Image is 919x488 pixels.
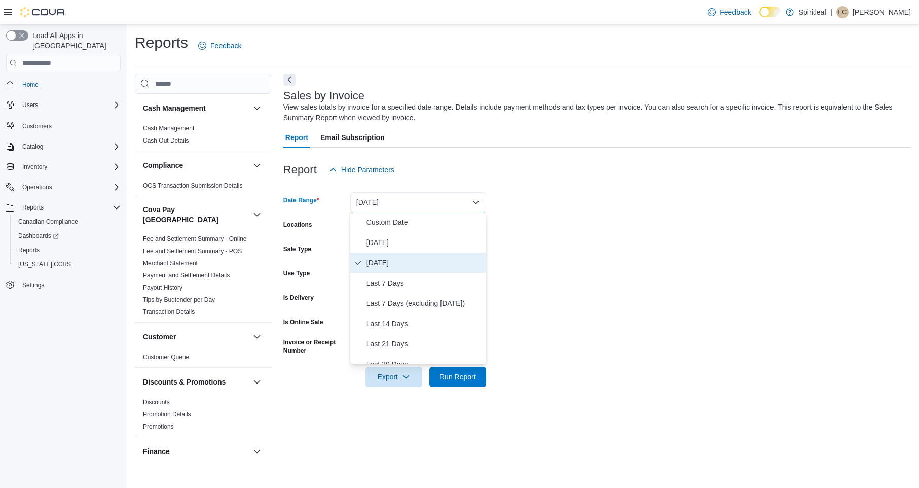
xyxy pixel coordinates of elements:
span: Reports [18,246,40,254]
label: Sale Type [283,245,311,253]
button: Inventory [2,160,125,174]
label: Is Delivery [283,294,314,302]
span: [DATE] [366,257,482,269]
button: Compliance [251,159,263,171]
span: Settings [18,278,121,291]
span: Hide Parameters [341,165,394,175]
span: Operations [18,181,121,193]
label: Is Online Sale [283,318,323,326]
a: [US_STATE] CCRS [14,258,75,270]
button: Reports [2,200,125,215]
label: Use Type [283,269,310,277]
button: Settings [2,277,125,292]
h3: Report [283,164,317,176]
a: Cash Management [143,125,194,132]
a: Cash Out Details [143,137,189,144]
span: Email Subscription [320,127,385,148]
span: Reports [22,203,44,212]
div: Cova Pay [GEOGRAPHIC_DATA] [135,233,271,322]
button: Catalog [18,141,47,153]
a: Fee and Settlement Summary - POS [143,248,242,255]
h1: Reports [135,32,188,53]
span: Canadian Compliance [18,218,78,226]
a: OCS Transaction Submission Details [143,182,243,189]
h3: Discounts & Promotions [143,377,226,387]
label: Date Range [283,196,319,204]
label: Locations [283,221,312,229]
button: Compliance [143,160,249,170]
div: Customer [135,351,271,367]
span: Reports [14,244,121,256]
a: Home [18,79,43,91]
span: Run Report [439,372,476,382]
button: Home [2,77,125,92]
div: View sales totals by invoice for a specified date range. Details include payment methods and tax ... [283,102,906,123]
a: Payout History [143,284,182,291]
button: Users [18,99,42,111]
img: Cova [20,7,66,17]
button: Customer [143,332,249,342]
span: Catalog [22,143,43,151]
div: Compliance [135,180,271,196]
button: Users [2,98,125,112]
span: Last 7 Days (excluding [DATE]) [366,297,482,309]
span: Last 30 Days [366,358,482,370]
button: Export [365,367,422,387]
span: Home [18,78,121,91]
span: Washington CCRS [14,258,121,270]
span: Report [285,127,308,148]
a: Payment and Settlement Details [143,272,230,279]
button: [US_STATE] CCRS [10,257,125,271]
span: [US_STATE] CCRS [18,260,71,268]
span: Load All Apps in [GEOGRAPHIC_DATA] [28,30,121,51]
span: Dashboards [18,232,59,240]
a: Promotions [143,423,174,430]
button: [DATE] [350,192,486,213]
span: Custom Date [366,216,482,228]
h3: Cova Pay [GEOGRAPHIC_DATA] [143,204,249,225]
h3: Sales by Invoice [283,90,364,102]
button: Cash Management [143,103,249,113]
button: Inventory [18,161,51,173]
button: Finance [143,446,249,457]
button: Discounts & Promotions [143,377,249,387]
span: Last 14 Days [366,318,482,330]
span: Last 21 Days [366,338,482,350]
span: Feedback [720,7,751,17]
a: Discounts [143,399,170,406]
a: Canadian Compliance [14,216,82,228]
button: Customers [2,118,125,133]
button: Cash Management [251,102,263,114]
button: Operations [2,180,125,194]
a: Tips by Budtender per Day [143,296,215,303]
div: Discounts & Promotions [135,396,271,437]
button: Next [283,74,296,86]
button: Discounts & Promotions [251,376,263,388]
a: Dashboards [14,230,63,242]
a: Customer Queue [143,354,189,361]
button: Reports [18,201,48,214]
label: Invoice or Receipt Number [283,338,346,355]
button: Operations [18,181,56,193]
h3: Compliance [143,160,183,170]
div: Cash Management [135,122,271,151]
a: Feedback [704,2,755,22]
a: Merchant Statement [143,260,198,267]
span: Customers [18,119,121,132]
p: | [830,6,832,18]
button: Customer [251,331,263,343]
a: Feedback [194,36,245,56]
span: EC [838,6,847,18]
span: Users [18,99,121,111]
button: Run Report [429,367,486,387]
h3: Cash Management [143,103,206,113]
span: Users [22,101,38,109]
span: [DATE] [366,236,482,249]
span: Feedback [210,41,241,51]
nav: Complex example [6,73,121,319]
span: Customers [22,122,52,130]
h3: Customer [143,332,176,342]
button: Cova Pay [GEOGRAPHIC_DATA] [251,208,263,221]
span: Dashboards [14,230,121,242]
span: Home [22,81,39,89]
